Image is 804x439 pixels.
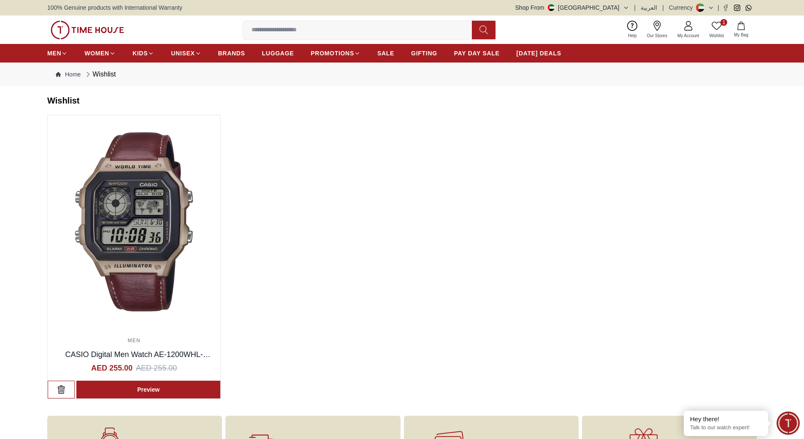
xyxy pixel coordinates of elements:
a: BRANDS [218,46,245,61]
a: Instagram [734,5,740,11]
span: | [717,3,719,12]
span: MEN [47,49,61,57]
a: [DATE] DEALS [517,46,561,61]
a: Preview [76,381,220,398]
span: KIDS [133,49,148,57]
span: My Account [674,33,703,39]
span: BRANDS [218,49,245,57]
span: 100% Genuine products with International Warranty [47,3,182,12]
nav: Breadcrumb [47,63,757,86]
span: GIFTING [411,49,437,57]
span: Help [625,33,640,39]
span: SALE [377,49,394,57]
a: 1Wishlist [704,19,729,41]
img: United Arab Emirates [548,4,555,11]
img: ... [51,21,124,39]
span: LUGGAGE [262,49,294,57]
a: Home [56,70,81,79]
a: UNISEX [171,46,201,61]
span: UNISEX [171,49,195,57]
span: WOMEN [84,49,109,57]
span: | [662,3,664,12]
span: Our Stores [644,33,671,39]
div: Currency [669,3,696,12]
a: PAY DAY SALE [454,46,500,61]
a: GIFTING [411,46,437,61]
a: SALE [377,46,394,61]
a: KIDS [133,46,154,61]
a: Facebook [723,5,729,11]
span: My Bag [731,32,752,38]
span: PROMOTIONS [311,49,354,57]
a: CASIO Digital Men Watch AE-1200WHL-5AVDF [65,350,210,371]
button: Shop From[GEOGRAPHIC_DATA] [515,3,629,12]
button: My Bag [729,20,753,40]
a: Help [623,19,642,41]
span: PAY DAY SALE [454,49,500,57]
a: WOMEN [84,46,116,61]
a: MEN [47,46,68,61]
button: العربية [641,3,657,12]
a: Our Stores [642,19,672,41]
img: ... [48,115,220,328]
span: [DATE] DEALS [517,49,561,57]
p: Talk to our watch expert! [690,424,762,431]
span: AED 255.00 [136,362,177,374]
h4: AED 255.00 [91,362,133,374]
a: LUGGAGE [262,46,294,61]
a: Whatsapp [745,5,752,11]
a: PROMOTIONS [311,46,360,61]
span: 1 [720,19,727,26]
span: | [634,3,636,12]
div: Hey there! [690,415,762,423]
h2: Wishlist [47,95,757,106]
a: MEN [127,338,140,344]
div: Chat Widget [777,412,800,435]
span: Wishlist [706,33,727,39]
div: Wishlist [84,69,116,79]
